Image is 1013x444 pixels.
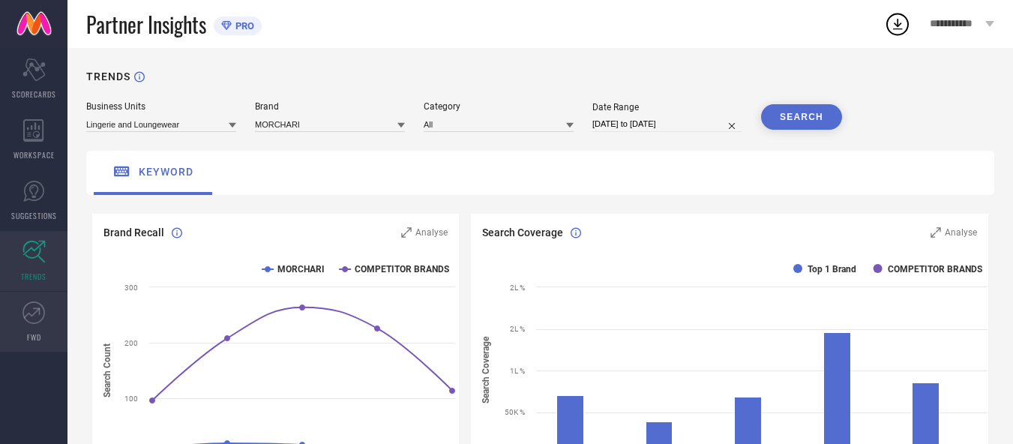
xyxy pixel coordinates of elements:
[401,227,412,238] svg: Zoom
[505,408,525,416] text: 50K %
[945,227,977,238] span: Analyse
[21,271,46,282] span: TRENDS
[255,101,405,112] div: Brand
[277,264,325,274] text: MORCHARI
[124,394,138,403] text: 100
[481,337,491,404] tspan: Search Coverage
[86,9,206,40] span: Partner Insights
[415,227,448,238] span: Analyse
[103,226,164,238] span: Brand Recall
[355,264,449,274] text: COMPETITOR BRANDS
[510,367,525,375] text: 1L %
[510,325,525,333] text: 2L %
[13,149,55,160] span: WORKSPACE
[139,166,193,178] span: keyword
[424,101,574,112] div: Category
[27,331,41,343] span: FWD
[808,264,856,274] text: Top 1 Brand
[102,343,112,397] tspan: Search Count
[12,88,56,100] span: SCORECARDS
[86,70,130,82] h1: TRENDS
[482,226,563,238] span: Search Coverage
[931,227,941,238] svg: Zoom
[887,264,982,274] text: COMPETITOR BRANDS
[884,10,911,37] div: Open download list
[86,101,236,112] div: Business Units
[11,210,57,221] span: SUGGESTIONS
[124,339,138,347] text: 200
[592,102,742,112] div: Date Range
[232,20,254,31] span: PRO
[592,116,742,132] input: Select date range
[761,104,842,130] button: SEARCH
[124,283,138,292] text: 300
[510,283,525,292] text: 2L %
